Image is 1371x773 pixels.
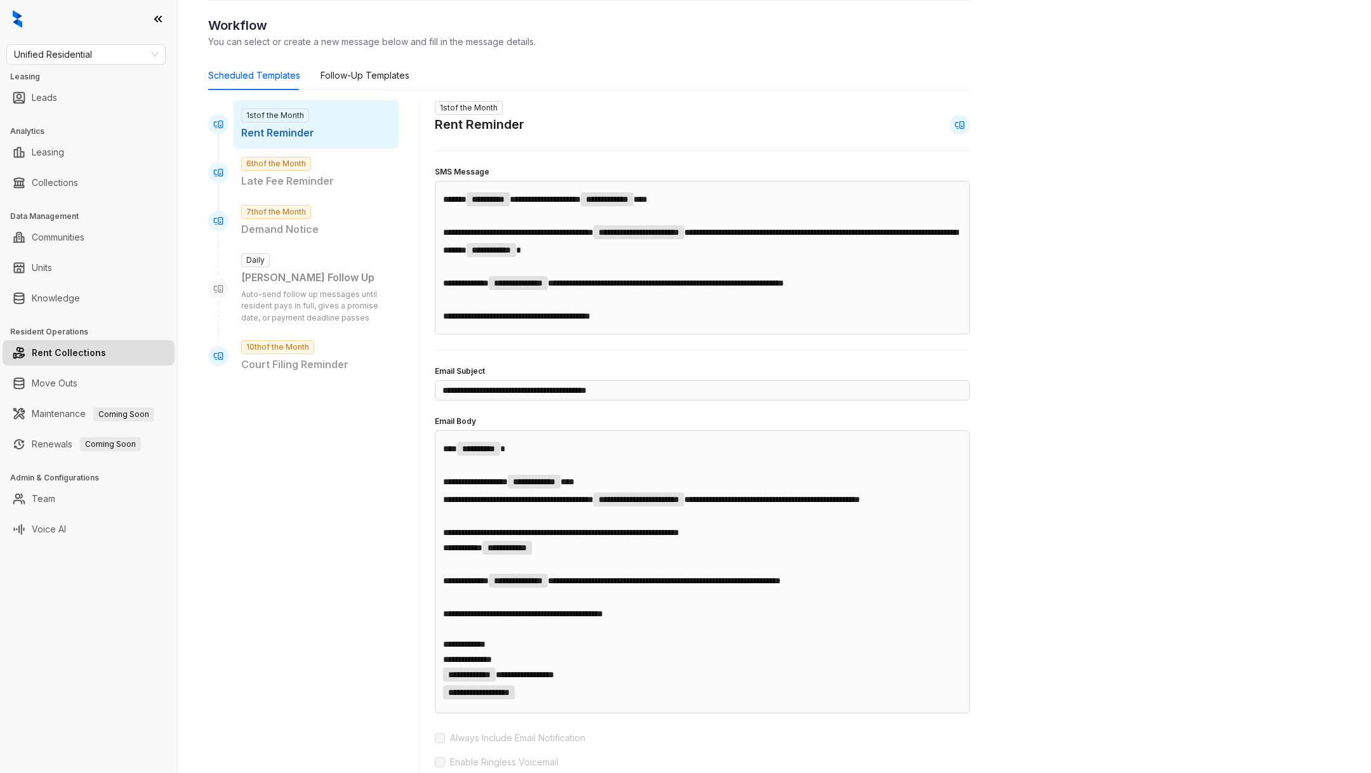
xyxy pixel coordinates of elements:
[10,211,177,222] h3: Data Management
[241,173,391,189] p: Late Fee Reminder
[3,85,175,110] li: Leads
[3,371,175,396] li: Move Outs
[241,253,270,267] span: Daily
[32,340,106,366] a: Rent Collections
[32,486,55,512] a: Team
[241,340,314,354] span: 10th of the Month
[3,340,175,366] li: Rent Collections
[14,45,158,64] span: Unified Residential
[10,326,177,338] h3: Resident Operations
[321,69,409,83] div: Follow-Up Templates
[13,10,22,28] img: logo
[32,286,80,311] a: Knowledge
[241,157,311,171] span: 6th of the Month
[80,437,141,451] span: Coming Soon
[3,255,175,281] li: Units
[435,366,970,378] h4: Email Subject
[10,472,177,484] h3: Admin & Configurations
[93,407,154,421] span: Coming Soon
[435,166,970,178] h4: SMS Message
[241,357,391,373] p: Court Filing Reminder
[241,221,391,237] p: Demand Notice
[10,71,177,83] h3: Leasing
[241,205,311,219] span: 7th of the Month
[32,255,52,281] a: Units
[32,140,64,165] a: Leasing
[3,225,175,250] li: Communities
[208,69,300,83] div: Scheduled Templates
[435,115,524,135] h2: Rent Reminder
[435,416,970,428] h4: Email Body
[32,517,66,542] a: Voice AI
[208,35,970,48] p: You can select or create a new message below and fill in the message details.
[3,170,175,195] li: Collections
[3,486,175,512] li: Team
[3,401,175,426] li: Maintenance
[445,731,590,745] span: Always Include Email Notification
[3,140,175,165] li: Leasing
[3,286,175,311] li: Knowledge
[445,755,564,769] span: Enable Ringless Voicemail
[32,371,77,396] a: Move Outs
[32,170,78,195] a: Collections
[435,101,503,115] span: 1st of the Month
[241,289,391,325] p: Auto-send follow up messages until resident pays in full, gives a promise date, or payment deadli...
[241,270,391,286] div: [PERSON_NAME] Follow Up
[3,517,175,542] li: Voice AI
[208,16,970,35] h2: Workflow
[32,225,84,250] a: Communities
[241,125,391,141] p: Rent Reminder
[3,432,175,457] li: Renewals
[241,109,309,122] span: 1st of the Month
[32,85,57,110] a: Leads
[32,432,141,457] a: RenewalsComing Soon
[10,126,177,137] h3: Analytics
